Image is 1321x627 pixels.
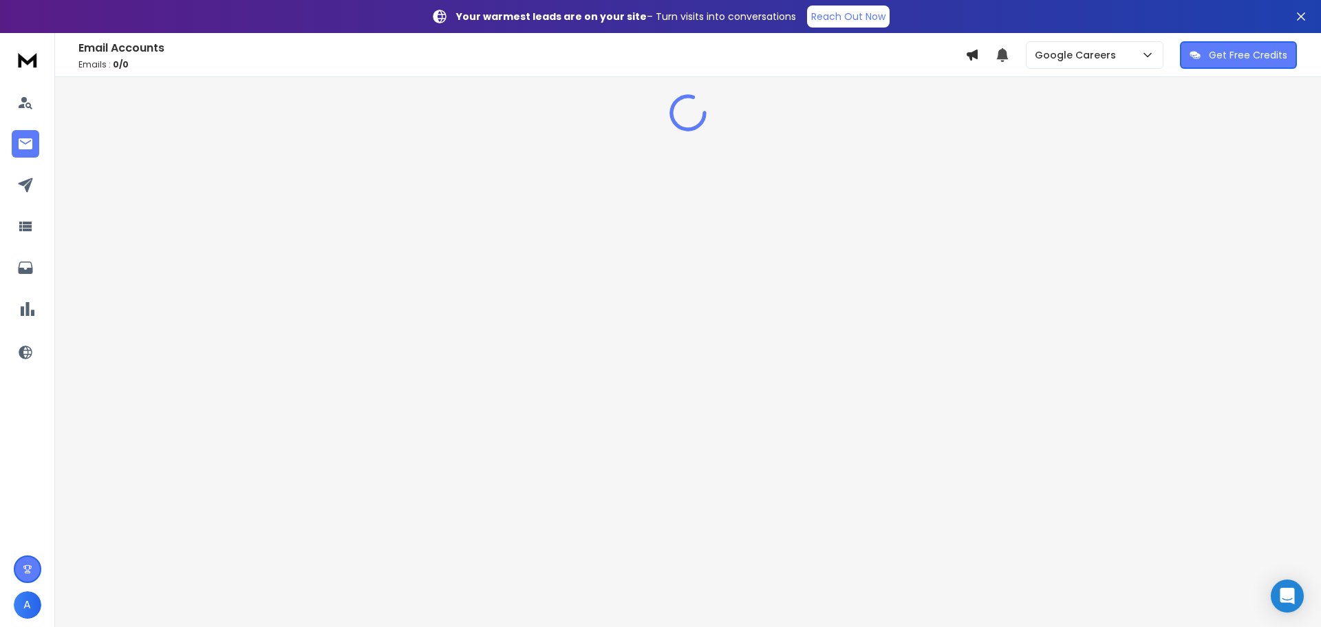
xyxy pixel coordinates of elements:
h1: Email Accounts [78,40,965,56]
p: Get Free Credits [1209,48,1287,62]
strong: Your warmest leads are on your site [456,10,647,23]
p: Emails : [78,59,965,70]
span: 0 / 0 [113,59,129,70]
div: Open Intercom Messenger [1271,580,1304,613]
p: Google Careers [1035,48,1121,62]
p: Reach Out Now [811,10,885,23]
button: Get Free Credits [1180,41,1297,69]
a: Reach Out Now [807,6,890,28]
button: A [14,591,41,619]
p: – Turn visits into conversations [456,10,796,23]
img: logo [14,47,41,72]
